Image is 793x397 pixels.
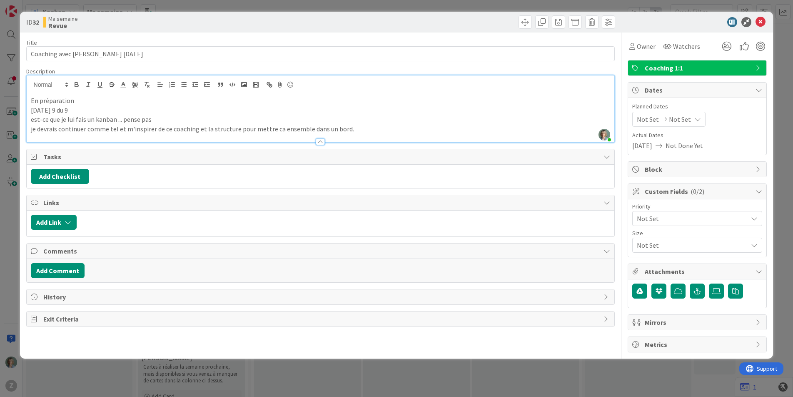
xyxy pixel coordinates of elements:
[26,39,37,46] label: Title
[632,102,762,111] span: Planned Dates
[26,68,55,75] span: Description
[31,96,611,106] p: En préparation
[632,204,762,209] div: Priority
[43,152,600,162] span: Tasks
[637,239,743,251] span: Not Set
[645,266,751,276] span: Attachments
[637,114,659,124] span: Not Set
[673,41,700,51] span: Watchers
[632,131,762,140] span: Actual Dates
[669,114,691,124] span: Not Set
[598,129,610,141] img: yiYJBOiX3uDyRLlzqUazFmxIhkEYhffL.jpg
[31,263,85,278] button: Add Comment
[26,17,39,27] span: ID
[43,292,600,302] span: History
[645,186,751,196] span: Custom Fields
[48,22,78,29] b: Revue
[691,187,704,196] span: ( 0/2 )
[632,230,762,236] div: Size
[17,1,38,11] span: Support
[48,15,78,22] span: Ma semaine
[666,141,703,151] span: Not Done Yet
[645,317,751,327] span: Mirrors
[645,164,751,174] span: Block
[637,41,656,51] span: Owner
[31,106,611,115] p: [DATE] 9 du 9
[645,63,751,73] span: Coaching 1:1
[31,124,611,134] p: je devrais continuer comme tel et m'inspirer de ce coaching et la structure pour mettre ca ensemb...
[31,169,89,184] button: Add Checklist
[637,213,743,224] span: Not Set
[632,141,652,151] span: [DATE]
[31,215,77,230] button: Add Link
[43,314,600,324] span: Exit Criteria
[43,198,600,208] span: Links
[645,339,751,349] span: Metrics
[32,18,39,26] b: 32
[31,115,611,124] p: est-ce que je lui fais un kanban ... pense pas
[43,246,600,256] span: Comments
[645,85,751,95] span: Dates
[26,46,615,61] input: type card name here...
